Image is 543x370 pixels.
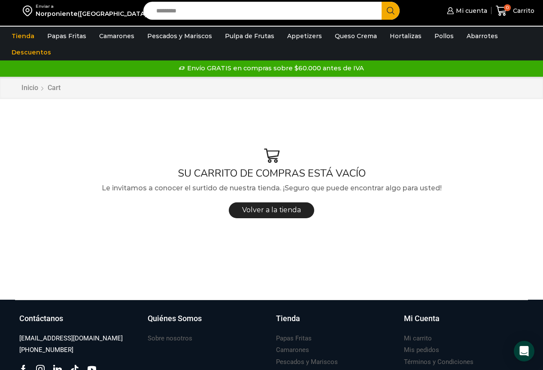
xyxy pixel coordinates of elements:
h3: Pescados y Mariscos [276,358,338,367]
h3: Contáctanos [19,313,63,324]
a: Pollos [430,28,458,44]
a: Mi carrito [404,333,432,344]
a: [EMAIL_ADDRESS][DOMAIN_NAME] [19,333,123,344]
h3: Quiénes Somos [148,313,202,324]
a: Pescados y Mariscos [143,28,216,44]
a: [PHONE_NUMBER] [19,344,73,356]
a: Tienda [276,313,396,333]
h3: Mis pedidos [404,346,439,355]
h3: Sobre nosotros [148,334,192,343]
a: Hortalizas [385,28,426,44]
img: address-field-icon.svg [23,3,36,18]
span: Cart [48,84,61,92]
a: Camarones [276,344,309,356]
a: Pescados y Mariscos [276,356,338,368]
a: 0 Carrito [496,1,534,21]
p: Le invitamos a conocer el surtido de nuestra tienda. ¡Seguro que puede encontrar algo para usted! [15,183,528,194]
a: Appetizers [283,28,326,44]
a: Inicio [21,83,39,93]
a: Sobre nosotros [148,333,192,344]
div: Norponiente([GEOGRAPHIC_DATA]) [36,9,149,18]
h3: Tienda [276,313,300,324]
a: Mis pedidos [404,344,439,356]
h3: Mi Cuenta [404,313,440,324]
a: Tienda [7,28,39,44]
a: Papas Fritas [43,28,91,44]
a: Papas Fritas [276,333,312,344]
a: Queso Crema [331,28,381,44]
h3: Camarones [276,346,309,355]
a: Camarones [95,28,139,44]
span: Mi cuenta [454,6,487,15]
span: Carrito [511,6,534,15]
h3: [EMAIL_ADDRESS][DOMAIN_NAME] [19,334,123,343]
a: Quiénes Somos [148,313,267,333]
span: 0 [504,4,511,11]
button: Search button [382,2,400,20]
a: Mi cuenta [445,2,487,19]
a: Descuentos [7,44,55,60]
a: Términos y Condiciones [404,356,473,368]
h1: SU CARRITO DE COMPRAS ESTÁ VACÍO [15,167,528,180]
a: Pulpa de Frutas [221,28,279,44]
div: Enviar a [36,3,149,9]
h3: Términos y Condiciones [404,358,473,367]
a: Mi Cuenta [404,313,524,333]
h3: Papas Fritas [276,334,312,343]
a: Abarrotes [462,28,502,44]
h3: [PHONE_NUMBER] [19,346,73,355]
span: Volver a la tienda [242,206,301,214]
div: Open Intercom Messenger [514,341,534,361]
a: Contáctanos [19,313,139,333]
h3: Mi carrito [404,334,432,343]
a: Volver a la tienda [229,202,314,218]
